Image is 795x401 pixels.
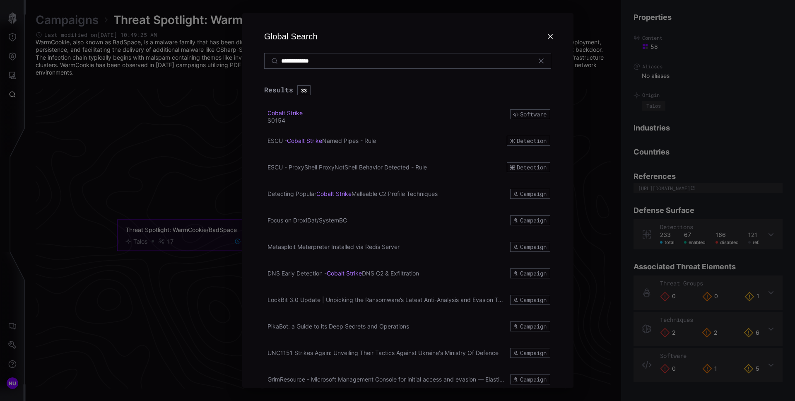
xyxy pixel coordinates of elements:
[267,117,477,124] div: S0154
[265,367,550,391] a: GrimResource - Microsoft Management Console for initial access and evasion — Elastic Security Lab...
[517,137,547,145] span: Detection
[267,164,427,171] span: ESCU - ProxyShell ProxyNotShell Behavior Detected - Rule
[265,287,550,312] a: LockBit 3.0 Update | Unpicking the Ransomware’s Latest Anti-Analysis and Evasion TechniquesCampaign
[322,137,376,144] span: Named Pipes - Rule
[520,190,547,198] span: Campaign
[265,155,550,179] a: ESCU - ProxyShell ProxyNotShell Behavior Detected - RuleDetection
[362,270,419,277] span: DNS C2 & Exfiltration
[267,270,327,277] span: DNS Early Detection -
[520,243,547,251] span: Campaign
[267,190,316,197] span: Detecting Popular
[265,128,550,153] a: ESCU -Cobalt StrikeNamed Pipes - RuleDetection
[265,234,550,259] a: Metasploit Meterpreter Installed via Redis ServerCampaign
[265,314,550,338] a: PikaBot: a Guide to its Deep Secrets and OperationsCampaign
[520,111,547,118] span: Software
[265,341,550,365] a: UNC1151 Strikes Again: Unveiling Their Tactics Against Ukraine's Ministry Of DefenceCampaign
[517,164,547,171] span: Detection
[520,270,547,277] span: Campaign
[267,243,400,250] span: Metasploit Meterpreter Installed via Redis Server
[297,85,311,95] span: 33
[267,137,287,144] span: ESCU -
[267,217,347,224] span: Focus on DroxiDat/SystemBC
[265,181,550,206] a: Detecting PopularCobalt StrikeMalleable C2 Profile TechniquesCampaign
[267,323,409,330] span: PikaBot: a Guide to its Deep Secrets and Operations
[265,102,550,132] a: Cobalt StrikeS0154Software
[327,270,362,277] span: Cobalt Strike
[265,208,550,232] a: Focus on DroxiDat/SystemBCCampaign
[316,190,352,197] span: Cobalt Strike
[262,30,318,43] div: Global Search
[265,261,550,285] a: DNS Early Detection -Cobalt StrikeDNS C2 & ExfiltrationCampaign
[520,323,547,330] span: Campaign
[287,137,322,144] span: Cobalt Strike
[520,217,547,224] span: Campaign
[267,296,526,303] span: LockBit 3.0 Update | Unpicking the Ransomware’s Latest Anti-Analysis and Evasion Techniques
[264,85,554,99] h3: Results
[352,190,438,197] span: Malleable C2 Profile Techniques
[520,376,547,383] span: Campaign
[267,376,542,383] span: GrimResource - Microsoft Management Console for initial access and evasion — Elastic Security Labs
[520,349,547,357] span: Campaign
[520,296,547,304] span: Campaign
[267,109,303,116] span: Cobalt Strike
[267,349,499,356] span: UNC1151 Strikes Again: Unveiling Their Tactics Against Ukraine's Ministry Of Defence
